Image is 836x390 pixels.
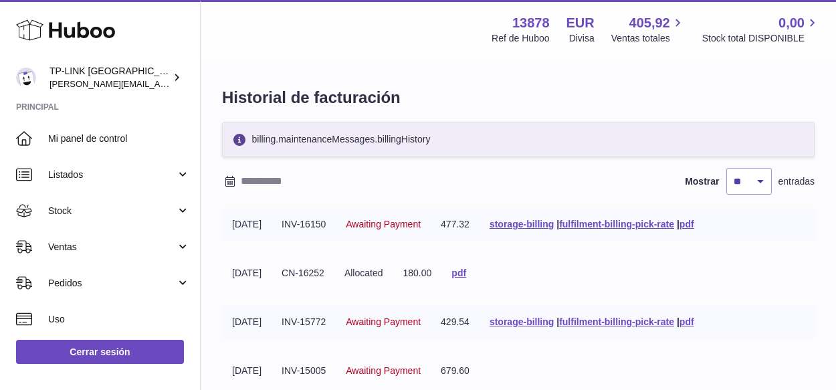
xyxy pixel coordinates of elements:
span: Listados [48,169,176,181]
td: 429.54 [431,306,480,338]
span: [PERSON_NAME][EMAIL_ADDRESS][DOMAIN_NAME] [49,78,268,89]
td: 477.32 [431,208,480,241]
td: [DATE] [222,306,272,338]
a: Cerrar sesión [16,340,184,364]
a: storage-billing [490,219,554,229]
label: Mostrar [685,175,719,188]
span: Awaiting Payment [346,365,421,376]
span: Mi panel de control [48,132,190,145]
a: 0,00 Stock total DISPONIBLE [702,14,820,45]
strong: 13878 [512,14,550,32]
a: fulfilment-billing-pick-rate [559,316,674,327]
div: TP-LINK [GEOGRAPHIC_DATA], SOCIEDAD LIMITADA [49,65,170,90]
span: 405,92 [629,14,670,32]
span: Allocated [344,268,383,278]
span: | [556,219,559,229]
a: pdf [680,316,694,327]
span: 0,00 [778,14,805,32]
strong: EUR [566,14,595,32]
span: | [677,316,680,327]
td: INV-16150 [272,208,336,241]
span: Stock total DISPONIBLE [702,32,820,45]
td: [DATE] [222,208,272,241]
span: Stock [48,205,176,217]
div: Ref de Huboo [492,32,549,45]
img: celia.yan@tp-link.com [16,68,36,88]
td: 679.60 [431,355,480,387]
h1: Historial de facturación [222,87,815,108]
td: CN-16252 [272,257,334,290]
a: pdf [680,219,694,229]
span: | [556,316,559,327]
span: entradas [778,175,815,188]
a: fulfilment-billing-pick-rate [559,219,674,229]
td: INV-15005 [272,355,336,387]
span: Ventas totales [611,32,686,45]
a: pdf [451,268,466,278]
td: INV-15772 [272,306,336,338]
span: Uso [48,313,190,326]
td: [DATE] [222,355,272,387]
span: Awaiting Payment [346,316,421,327]
span: | [677,219,680,229]
div: Divisa [569,32,595,45]
td: [DATE] [222,257,272,290]
span: Awaiting Payment [346,219,421,229]
td: 180.00 [393,257,442,290]
span: Ventas [48,241,176,254]
div: billing.maintenanceMessages.billingHistory [222,122,815,157]
a: 405,92 Ventas totales [611,14,686,45]
span: Pedidos [48,277,176,290]
a: storage-billing [490,316,554,327]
